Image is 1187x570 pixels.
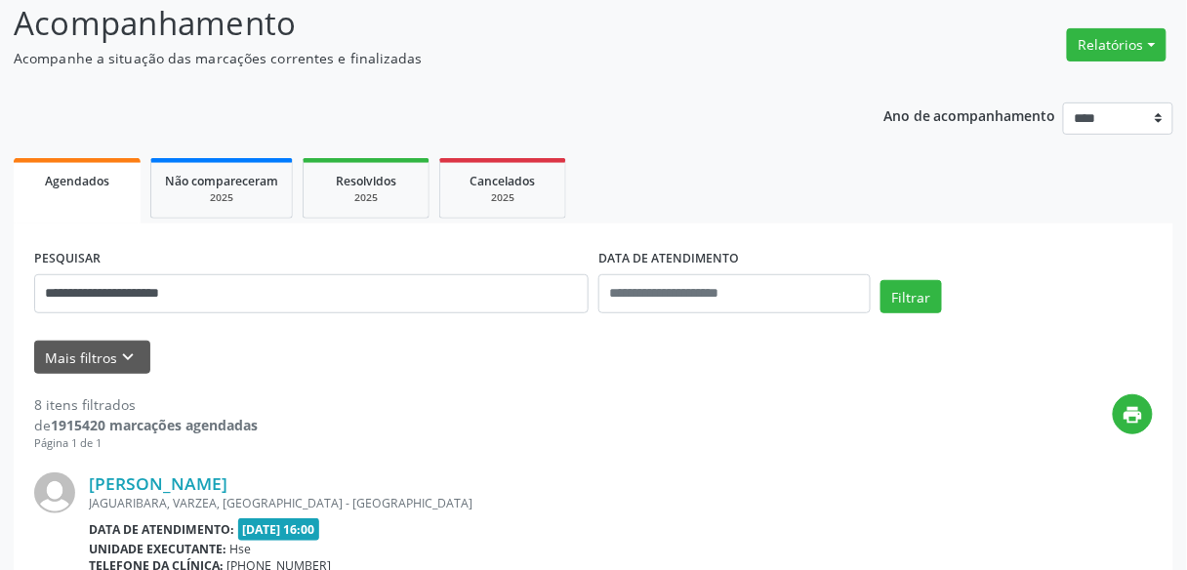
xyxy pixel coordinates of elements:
i: print [1123,404,1144,426]
span: Hse [230,541,252,557]
div: de [34,415,258,435]
span: Agendados [45,173,109,189]
button: Filtrar [880,280,942,313]
span: Cancelados [471,173,536,189]
i: keyboard_arrow_down [118,346,140,368]
div: 8 itens filtrados [34,394,258,415]
span: Resolvidos [336,173,396,189]
label: PESQUISAR [34,244,101,274]
button: Relatórios [1067,28,1167,61]
span: [DATE] 16:00 [238,518,320,541]
span: Não compareceram [165,173,278,189]
div: JAGUARIBARA, VARZEA, [GEOGRAPHIC_DATA] - [GEOGRAPHIC_DATA] [89,495,860,511]
a: [PERSON_NAME] [89,472,227,494]
div: 2025 [454,190,552,205]
button: print [1113,394,1153,434]
div: 2025 [317,190,415,205]
label: DATA DE ATENDIMENTO [598,244,739,274]
img: img [34,472,75,513]
b: Unidade executante: [89,541,226,557]
button: Mais filtroskeyboard_arrow_down [34,341,150,375]
p: Acompanhe a situação das marcações correntes e finalizadas [14,48,826,68]
div: Página 1 de 1 [34,435,258,452]
p: Ano de acompanhamento [883,102,1056,127]
b: Data de atendimento: [89,521,234,538]
strong: 1915420 marcações agendadas [51,416,258,434]
div: 2025 [165,190,278,205]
